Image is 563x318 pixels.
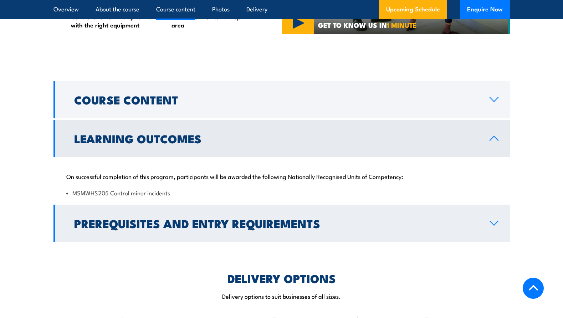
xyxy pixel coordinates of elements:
[74,94,478,104] h2: Course Content
[61,12,148,29] li: Control and confine spills with the right equipment
[53,120,510,157] a: Learning Outcomes
[74,133,478,143] h2: Learning Outcomes
[74,218,478,228] h2: Prerequisites and Entry Requirements
[318,22,417,28] span: GET TO KNOW US IN
[53,205,510,242] a: Prerequisites and Entry Requirements
[66,173,497,180] p: On successful completion of this program, participants will be awarded the following Nationally R...
[53,81,510,118] a: Course Content
[53,292,510,300] p: Delivery options to suit businesses of all sizes.
[161,12,249,29] li: Clear and monitor the spill area
[227,273,336,283] h2: DELIVERY OPTIONS
[66,189,497,197] li: MSMWHS205 Control minor incidents
[387,20,417,30] strong: 1 MINUTE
